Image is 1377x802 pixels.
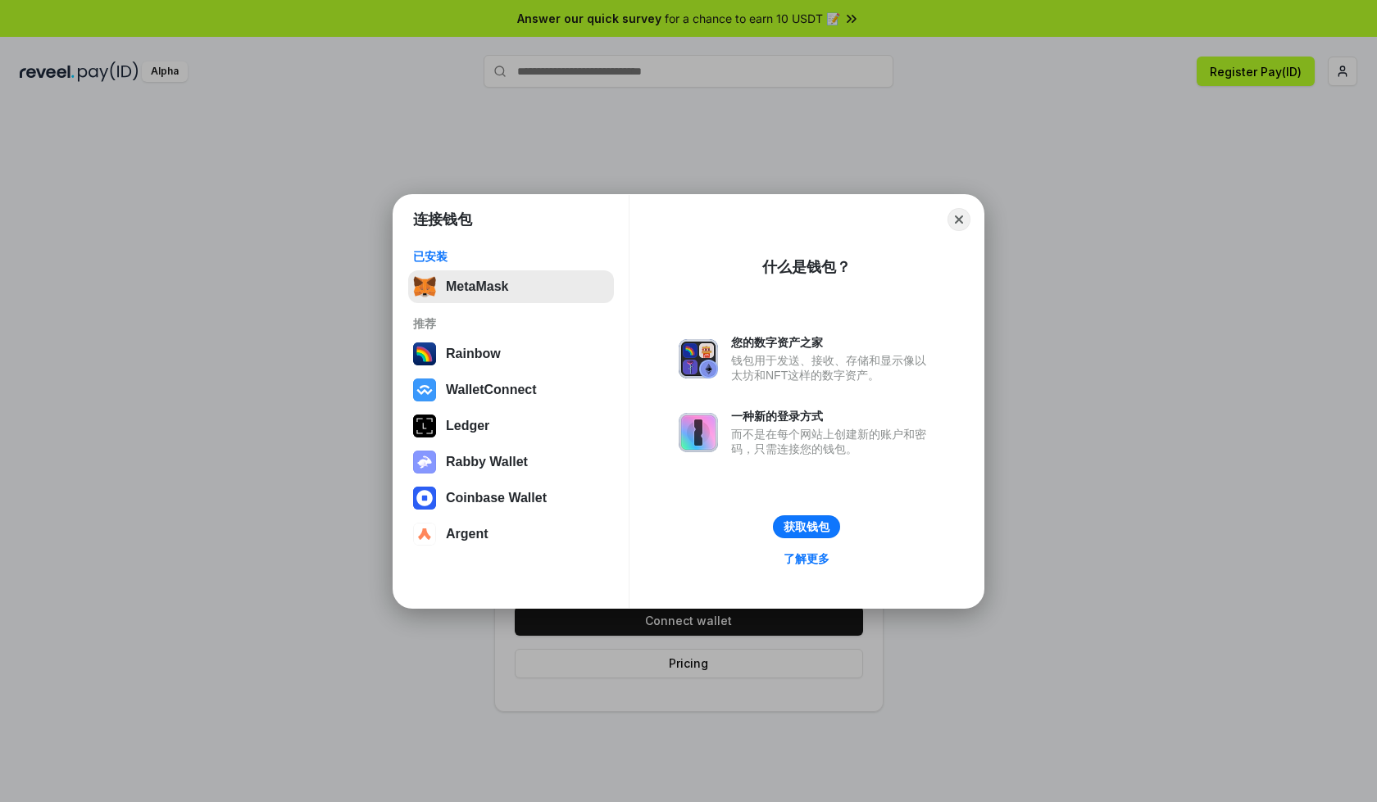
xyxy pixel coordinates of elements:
[413,249,609,264] div: 已安装
[413,275,436,298] img: svg+xml,%3Csvg%20fill%3D%22none%22%20height%3D%2233%22%20viewBox%3D%220%200%2035%2033%22%20width%...
[446,491,547,505] div: Coinbase Wallet
[774,548,839,569] a: 了解更多
[413,487,436,510] img: svg+xml,%3Csvg%20width%3D%2228%22%20height%3D%2228%22%20viewBox%3D%220%200%2028%2028%22%20fill%3D...
[413,523,436,546] img: svg+xml,%3Csvg%20width%3D%2228%22%20height%3D%2228%22%20viewBox%3D%220%200%2028%2028%22%20fill%3D...
[413,342,436,365] img: svg+xml,%3Csvg%20width%3D%22120%22%20height%3D%22120%22%20viewBox%3D%220%200%20120%20120%22%20fil...
[408,338,614,370] button: Rainbow
[413,378,436,401] img: svg+xml,%3Csvg%20width%3D%2228%22%20height%3D%2228%22%20viewBox%3D%220%200%2028%2028%22%20fill%3D...
[679,413,718,452] img: svg+xml,%3Csvg%20xmlns%3D%22http%3A%2F%2Fwww.w3.org%2F2000%2Fsvg%22%20fill%3D%22none%22%20viewBox...
[408,410,614,442] button: Ledger
[762,257,851,277] div: 什么是钱包？
[413,210,472,229] h1: 连接钱包
[408,374,614,406] button: WalletConnect
[731,335,934,350] div: 您的数字资产之家
[773,515,840,538] button: 获取钱包
[408,482,614,514] button: Coinbase Wallet
[413,316,609,331] div: 推荐
[784,519,829,534] div: 获取钱包
[446,455,528,469] div: Rabby Wallet
[731,409,934,424] div: 一种新的登录方式
[408,446,614,478] button: Rabby Wallet
[784,551,829,566] div: 了解更多
[413,415,436,437] img: svg+xml,%3Csvg%20xmlns%3D%22http%3A%2F%2Fwww.w3.org%2F2000%2Fsvg%22%20width%3D%2228%22%20height%3...
[731,353,934,383] div: 钱包用于发送、接收、存储和显示像以太坊和NFT这样的数字资产。
[446,419,489,433] div: Ledger
[408,518,614,551] button: Argent
[408,270,614,303] button: MetaMask
[446,527,489,541] div: Argent
[679,339,718,378] img: svg+xml,%3Csvg%20xmlns%3D%22http%3A%2F%2Fwww.w3.org%2F2000%2Fsvg%22%20fill%3D%22none%22%20viewBox...
[446,279,508,294] div: MetaMask
[413,451,436,473] img: svg+xml,%3Csvg%20xmlns%3D%22http%3A%2F%2Fwww.w3.org%2F2000%2Fsvg%22%20fill%3D%22none%22%20viewBox...
[446,383,537,397] div: WalletConnect
[446,347,501,361] div: Rainbow
[731,427,934,456] div: 而不是在每个网站上创建新的账户和密码，只需连接您的钱包。
[948,208,970,231] button: Close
